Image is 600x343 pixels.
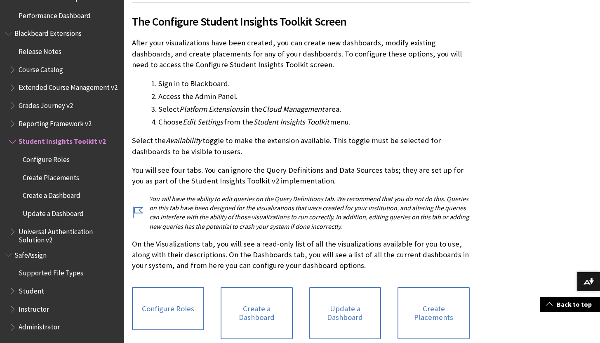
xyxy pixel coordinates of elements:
span: Instructor [19,302,49,313]
li: Sign in to Blackboard. [158,78,470,89]
span: Student Insights Toolkit v2 [19,135,106,146]
nav: Book outline for Blackboard Extensions [5,27,119,244]
span: Supported File Types [19,266,83,277]
span: Grades Journey v2 [19,99,73,110]
p: You will see four tabs. You can ignore the Query Definitions and Data Sources tabs; they are set ... [132,165,470,186]
p: Select the toggle to make the extension available. This toggle must be selected for dashboards to... [132,135,470,157]
span: Reporting Framework v2 [19,117,92,128]
p: After your visualizations have been created, you can create new dashboards, modify existing dashb... [132,38,470,70]
span: Update a Dashboard [23,207,84,218]
span: Edit Settings [183,117,223,127]
span: Universal Authentication Solution v2 [19,225,118,244]
span: Blackboard Extensions [14,27,82,38]
span: SafeAssign [14,248,47,259]
span: Student [19,284,44,295]
span: Performance Dashboard [19,9,91,20]
span: Administrator [19,320,60,331]
span: Configure Roles [23,153,70,164]
span: Release Notes [19,45,61,56]
span: The Configure Student Insights Toolkit Screen [132,13,470,30]
span: Course Catalog [19,63,63,74]
span: Availability [166,136,202,145]
a: Create a Dashboard [221,287,293,339]
span: Cloud Management [262,104,324,114]
span: You will have the ability to edit queries on the Query Definitions tab. We recommend that you do ... [149,195,469,230]
a: Update a Dashboard [309,287,381,339]
span: Extended Course Management v2 [19,81,118,92]
p: On the Visualizations tab, you will see a read-only list of all the visualizations available for ... [132,239,470,271]
li: Access the Admin Panel. [158,91,470,102]
a: Create Placements [398,287,470,339]
a: Back to top [540,297,600,312]
li: Select in the area. [158,103,470,115]
span: Student Insights Toolkit [253,117,329,127]
nav: Book outline for Blackboard SafeAssign [5,248,119,334]
li: Choose from the menu. [158,116,470,128]
a: Configure Roles [132,287,204,331]
span: Create a Dashboard [23,189,80,200]
span: Platform Extensions [179,104,243,114]
span: Create Placements [23,171,79,182]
